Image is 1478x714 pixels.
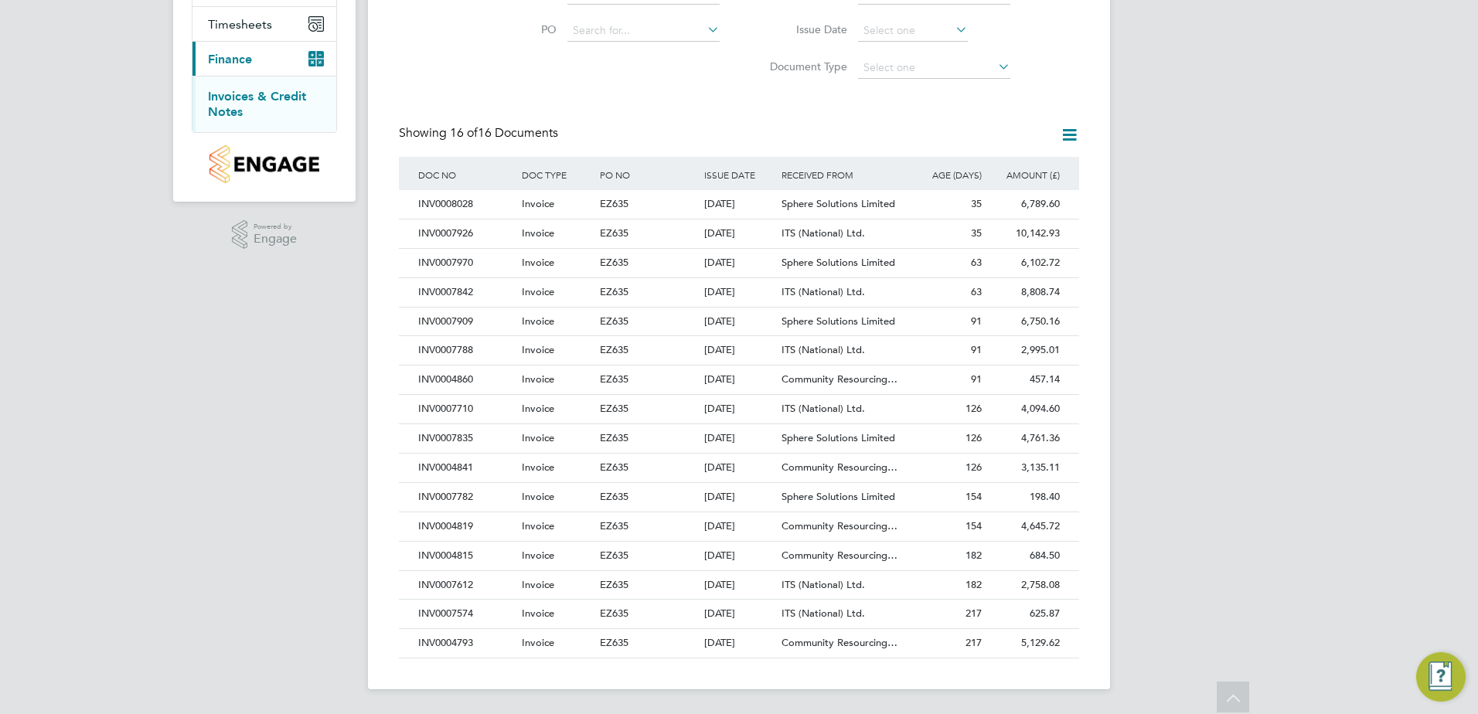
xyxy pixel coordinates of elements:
div: [DATE] [700,308,778,336]
span: 35 [971,197,982,210]
div: [DATE] [700,542,778,570]
div: 684.50 [986,542,1064,570]
div: INV0004793 [414,629,518,658]
span: EZ635 [600,314,628,328]
div: AGE (DAYS) [908,157,986,192]
div: [DATE] [700,571,778,600]
span: 63 [971,256,982,269]
span: EZ635 [600,607,628,620]
span: Invoice [522,578,554,591]
div: INV0004815 [414,542,518,570]
div: [DATE] [700,190,778,219]
span: EZ635 [600,285,628,298]
div: [DATE] [700,512,778,541]
span: 154 [965,490,982,503]
span: 182 [965,578,982,591]
span: EZ635 [600,431,628,444]
span: Invoice [522,461,554,474]
div: 8,808.74 [986,278,1064,307]
span: 126 [965,461,982,474]
span: 217 [965,636,982,649]
div: RECEIVED FROM [778,157,908,192]
span: Sphere Solutions Limited [782,314,895,328]
span: Engage [254,233,297,246]
span: Invoice [522,636,554,649]
span: 126 [965,402,982,415]
div: INV0007710 [414,395,518,423]
span: 91 [971,343,982,356]
img: countryside-properties-logo-retina.png [209,145,318,183]
div: 4,761.36 [986,424,1064,453]
span: EZ635 [600,636,628,649]
div: [DATE] [700,249,778,277]
div: INV0007909 [414,308,518,336]
span: ITS (National) Ltd. [782,343,865,356]
span: Community Resourcing… [782,549,897,562]
span: EZ635 [600,490,628,503]
span: ITS (National) Ltd. [782,607,865,620]
div: [DATE] [700,454,778,482]
input: Select one [858,20,968,42]
span: 91 [971,314,982,328]
span: Invoice [522,256,554,269]
span: Invoice [522,372,554,386]
div: INV0007574 [414,600,518,628]
div: [DATE] [700,219,778,248]
span: Invoice [522,402,554,415]
span: Sphere Solutions Limited [782,431,895,444]
span: ITS (National) Ltd. [782,578,865,591]
a: Go to home page [192,145,337,183]
div: DOC TYPE [518,157,596,192]
div: 10,142.93 [986,219,1064,248]
div: 6,750.16 [986,308,1064,336]
span: Community Resourcing… [782,461,897,474]
span: ITS (National) Ltd. [782,402,865,415]
a: Invoices & Credit Notes [208,89,306,119]
div: 6,789.60 [986,190,1064,219]
div: [DATE] [700,424,778,453]
span: Invoice [522,431,554,444]
span: Sphere Solutions Limited [782,256,895,269]
span: Invoice [522,607,554,620]
span: Powered by [254,220,297,233]
label: Issue Date [758,22,847,36]
div: INV0007612 [414,571,518,600]
div: 4,094.60 [986,395,1064,423]
div: INV0007835 [414,424,518,453]
span: 91 [971,372,982,386]
span: EZ635 [600,402,628,415]
div: PO NO [596,157,700,192]
button: Engage Resource Center [1416,652,1466,702]
div: 6,102.72 [986,249,1064,277]
span: EZ635 [600,343,628,356]
span: Invoice [522,226,554,240]
input: Select one [858,57,1010,79]
span: 182 [965,549,982,562]
div: INV0004860 [414,365,518,394]
span: 16 Documents [450,125,558,141]
span: EZ635 [600,372,628,386]
span: EZ635 [600,197,628,210]
span: EZ635 [600,256,628,269]
div: AMOUNT (£) [986,157,1064,192]
span: Invoice [522,549,554,562]
div: 2,995.01 [986,336,1064,365]
span: Invoice [522,197,554,210]
span: Invoice [522,314,554,328]
div: DOC NO [414,157,518,192]
div: INV0007970 [414,249,518,277]
div: INV0007842 [414,278,518,307]
span: 217 [965,607,982,620]
div: 2,758.08 [986,571,1064,600]
span: Finance [208,52,252,66]
span: Sphere Solutions Limited [782,490,895,503]
div: INV0007788 [414,336,518,365]
div: 198.40 [986,483,1064,512]
div: 3,135.11 [986,454,1064,482]
span: Invoice [522,343,554,356]
span: 63 [971,285,982,298]
span: Sphere Solutions Limited [782,197,895,210]
span: ITS (National) Ltd. [782,226,865,240]
div: ISSUE DATE [700,157,778,192]
label: PO [468,22,557,36]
